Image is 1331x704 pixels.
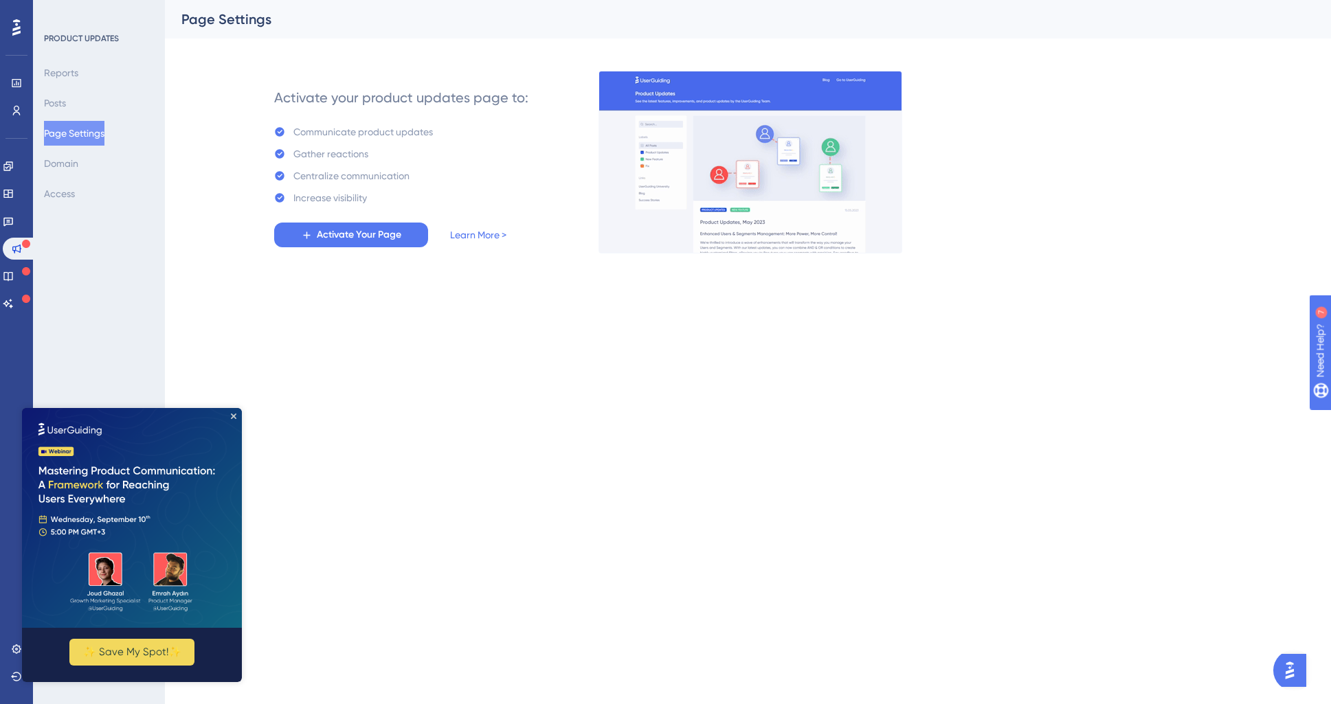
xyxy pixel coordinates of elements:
[32,3,86,20] span: Need Help?
[293,146,368,162] div: Gather reactions
[293,124,433,140] div: Communicate product updates
[44,33,119,44] div: PRODUCT UPDATES
[450,227,506,243] a: Learn More >
[44,60,78,85] button: Reports
[317,227,401,243] span: Activate Your Page
[44,121,104,146] button: Page Settings
[293,168,410,184] div: Centralize communication
[96,7,100,18] div: 7
[47,231,172,258] button: ✨ Save My Spot!✨
[209,5,214,11] div: Close Preview
[44,151,78,176] button: Domain
[44,181,75,206] button: Access
[274,88,528,107] div: Activate your product updates page to:
[274,223,428,247] button: Activate Your Page
[293,190,367,206] div: Increase visibility
[599,71,902,253] img: 253145e29d1258e126a18a92d52e03bb.gif
[44,91,66,115] button: Posts
[181,10,1280,29] div: Page Settings
[1273,650,1315,691] iframe: UserGuiding AI Assistant Launcher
